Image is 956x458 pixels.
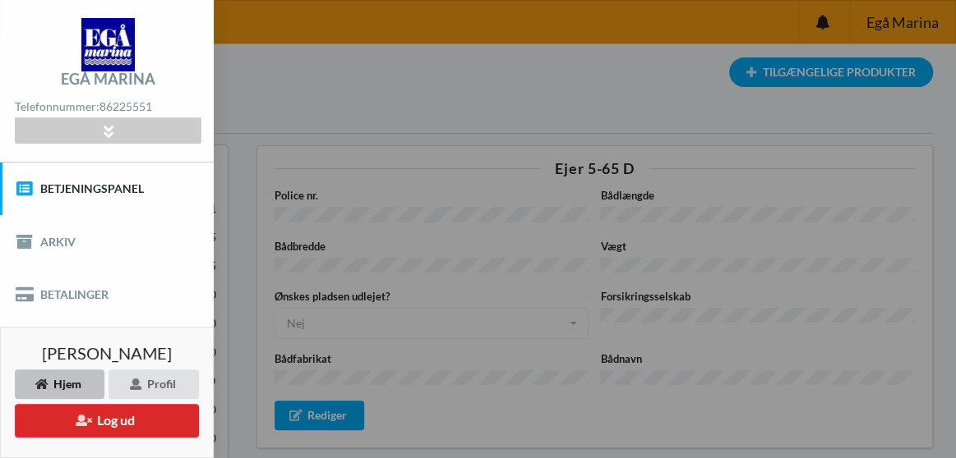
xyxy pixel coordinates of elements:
[99,99,152,113] strong: 86225551
[42,345,172,361] span: [PERSON_NAME]
[109,369,199,399] div: Profil
[15,96,201,118] div: Telefonnummer:
[61,71,155,86] div: Egå Marina
[81,18,135,71] img: logo
[15,404,199,437] button: Log ud
[15,369,104,399] div: Hjem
